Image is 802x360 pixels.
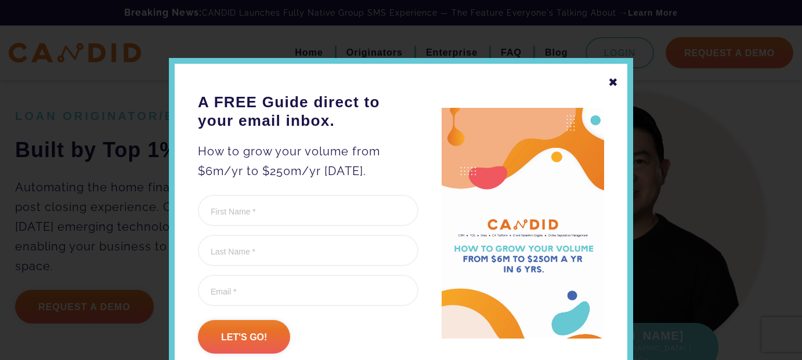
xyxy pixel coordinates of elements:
[198,275,418,306] input: Email *
[198,320,290,354] input: Let's go!
[442,108,604,339] img: A FREE Guide direct to your email inbox.
[608,72,619,92] div: ✖
[198,235,418,266] input: Last Name *
[198,141,418,181] p: How to grow your volume from $6m/yr to $250m/yr [DATE].
[198,195,418,226] input: First Name *
[198,93,418,130] h3: A FREE Guide direct to your email inbox.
